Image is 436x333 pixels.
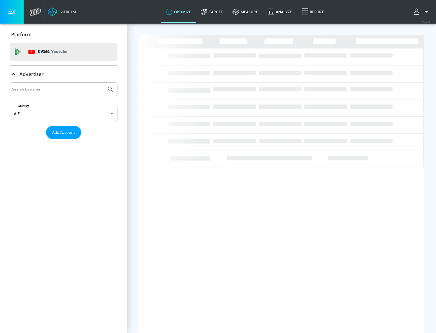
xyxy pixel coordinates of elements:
[51,48,67,55] p: Youtube
[59,9,76,15] div: Atrium
[297,1,329,23] a: Report
[10,82,117,144] div: Advertiser
[421,20,430,23] span: v 4.25.2
[196,1,228,23] a: Target
[228,1,263,23] a: measure
[12,85,104,93] input: Search by name
[161,1,196,23] a: optimize
[10,139,117,144] nav: list of Advertiser
[10,106,117,121] div: A-Z
[52,129,75,136] span: Add Account
[263,1,297,23] a: Analyze
[10,66,117,83] div: Advertiser
[11,31,31,38] p: Platform
[17,104,30,108] label: Sort By
[38,48,67,55] p: DV360:
[19,71,44,77] p: Advertiser
[10,26,117,43] div: Platform
[46,126,81,139] button: Add Account
[48,7,76,16] a: Atrium
[10,43,117,61] div: DV360: Youtube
